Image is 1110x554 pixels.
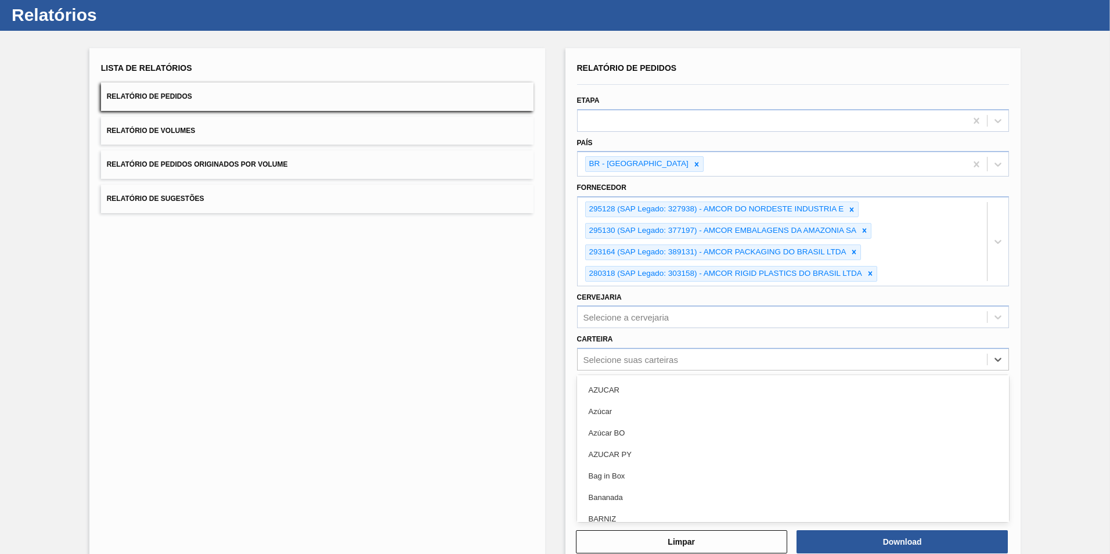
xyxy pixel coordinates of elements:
label: Etapa [577,96,600,105]
label: Fornecedor [577,184,626,192]
button: Relatório de Pedidos Originados por Volume [101,150,534,179]
div: BARNIZ [577,508,1010,530]
label: País [577,139,593,147]
button: Relatório de Sugestões [101,185,534,213]
div: AZUCAR PY [577,444,1010,465]
span: Relatório de Pedidos [577,63,677,73]
span: Relatório de Pedidos Originados por Volume [107,160,288,168]
div: 295128 (SAP Legado: 327938) - AMCOR DO NORDESTE INDUSTRIA E [586,202,846,217]
div: 293164 (SAP Legado: 389131) - AMCOR PACKAGING DO BRASIL LTDA [586,245,848,260]
span: Relatório de Sugestões [107,195,204,203]
div: Bag in Box [577,465,1010,487]
button: Relatório de Volumes [101,117,534,145]
button: Download [797,530,1008,553]
label: Carteira [577,335,613,343]
label: Cervejaria [577,293,622,301]
div: BR - [GEOGRAPHIC_DATA] [586,157,690,171]
h1: Relatórios [12,8,218,21]
span: Relatório de Volumes [107,127,195,135]
div: Selecione suas carteiras [583,355,678,365]
div: 280318 (SAP Legado: 303158) - AMCOR RIGID PLASTICS DO BRASIL LTDA [586,267,864,281]
div: 295130 (SAP Legado: 377197) - AMCOR EMBALAGENS DA AMAZONIA SA [586,224,858,238]
button: Limpar [576,530,787,553]
div: Selecione a cervejaria [583,312,669,322]
div: AZUCAR [577,379,1010,401]
div: Azúcar [577,401,1010,422]
button: Relatório de Pedidos [101,82,534,111]
span: Relatório de Pedidos [107,92,192,100]
div: Azúcar BO [577,422,1010,444]
div: Bananada [577,487,1010,508]
span: Lista de Relatórios [101,63,192,73]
